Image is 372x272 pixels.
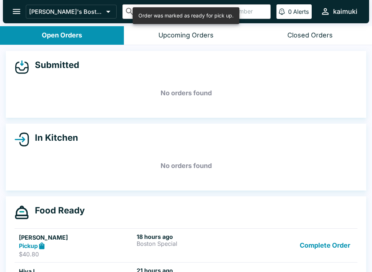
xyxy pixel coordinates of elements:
button: Complete Order [297,233,353,258]
p: $40.80 [19,251,134,258]
button: [PERSON_NAME]'s Boston Pizza [26,5,117,19]
a: [PERSON_NAME]Pickup$40.8018 hours agoBoston SpecialComplete Order [15,228,357,263]
h5: No orders found [15,80,357,106]
h6: 18 hours ago [137,233,251,240]
h5: No orders found [15,153,357,179]
p: [PERSON_NAME]'s Boston Pizza [29,8,103,15]
div: Closed Orders [287,31,333,40]
div: Upcoming Orders [158,31,214,40]
div: Order was marked as ready for pick up. [138,9,234,22]
button: open drawer [7,2,26,21]
p: Boston Special [137,240,251,247]
h5: [PERSON_NAME] [19,233,134,242]
h4: Food Ready [29,205,85,216]
button: kaimuki [318,4,360,19]
p: 0 [288,8,292,15]
strong: Pickup [19,242,38,249]
h4: In Kitchen [29,132,78,143]
div: Open Orders [42,31,82,40]
p: Alerts [293,8,309,15]
div: kaimuki [333,7,357,16]
h4: Submitted [29,60,79,71]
